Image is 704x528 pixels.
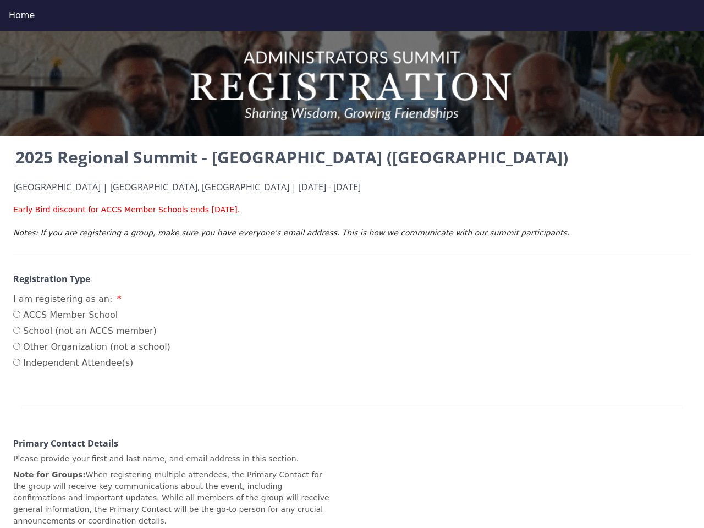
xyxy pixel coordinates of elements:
input: School (not an ACCS member) [13,327,20,334]
label: Independent Attendee(s) [13,356,170,370]
label: ACCS Member School [13,309,170,322]
input: Other Organization (not a school) [13,343,20,350]
h2: 2025 Regional Summit - [GEOGRAPHIC_DATA] ([GEOGRAPHIC_DATA]) [13,145,691,169]
strong: Primary Contact Details [13,437,118,449]
label: School (not an ACCS member) [13,324,170,338]
span: I am registering as an: [13,294,112,304]
strong: Registration Type [13,273,90,285]
div: Home [9,9,695,22]
h4: [GEOGRAPHIC_DATA] | [GEOGRAPHIC_DATA], [GEOGRAPHIC_DATA] | [DATE] - [DATE] [13,183,691,193]
p: When registering multiple attendees, the Primary Contact for the group will receive key communica... [13,469,330,527]
input: ACCS Member School [13,311,20,318]
em: Notes: If you are registering a group, make sure you have everyone's email address. This is how w... [13,228,569,237]
p: Please provide your first and last name, and email address in this section. [13,453,330,465]
span: Early Bird discount for ACCS Member Schools ends [DATE]. [13,205,240,214]
input: Independent Attendee(s) [13,359,20,366]
strong: Note for Groups: [13,470,86,479]
label: Other Organization (not a school) [13,340,170,354]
